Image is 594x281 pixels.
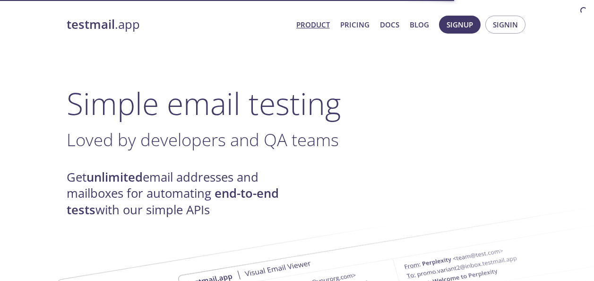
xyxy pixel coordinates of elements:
[439,16,481,34] button: Signup
[380,18,399,31] a: Docs
[67,169,297,218] h4: Get email addresses and mailboxes for automating with our simple APIs
[296,18,330,31] a: Product
[340,18,370,31] a: Pricing
[86,169,143,185] strong: unlimited
[67,128,339,151] span: Loved by developers and QA teams
[67,16,115,33] strong: testmail
[493,18,518,31] span: Signin
[410,18,429,31] a: Blog
[67,17,289,33] a: testmail.app
[447,18,473,31] span: Signup
[67,185,279,218] strong: end-to-end tests
[485,16,525,34] button: Signin
[67,85,528,122] h1: Simple email testing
